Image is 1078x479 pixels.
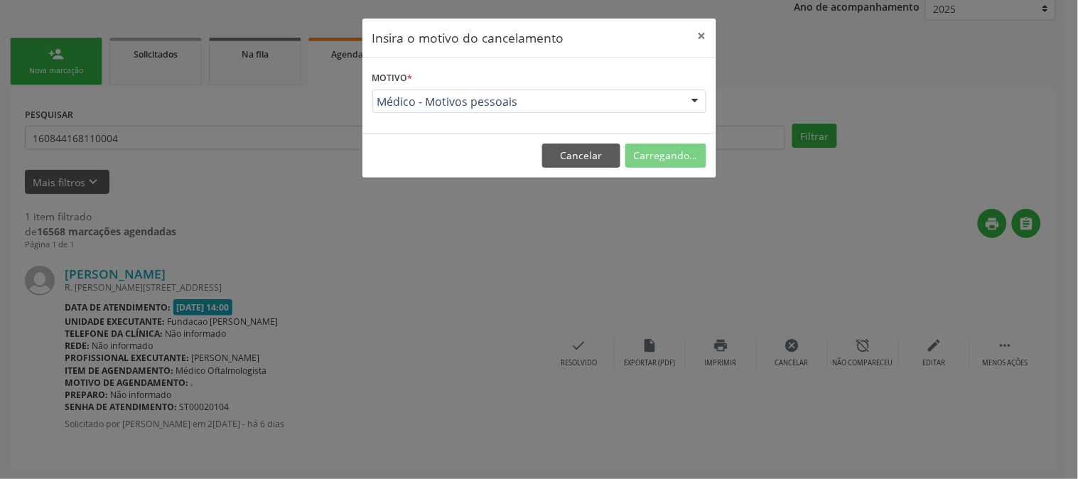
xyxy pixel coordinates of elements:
h5: Insira o motivo do cancelamento [372,28,564,47]
button: Cancelar [542,144,620,168]
button: Carregando... [625,144,706,168]
button: Close [688,18,716,53]
label: Motivo [372,68,413,90]
span: Médico - Motivos pessoais [377,95,677,109]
